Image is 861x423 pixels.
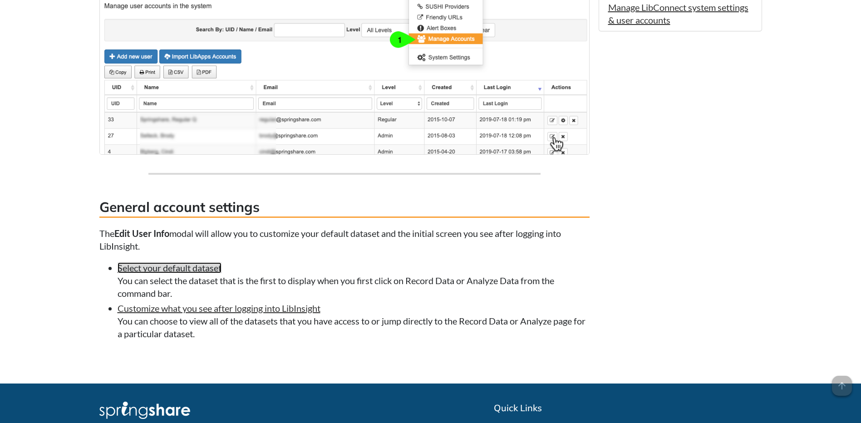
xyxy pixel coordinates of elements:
li: You can choose to view all of the datasets that you have access to or jump directly to the Record... [118,302,590,340]
span: arrow_upward [832,376,852,396]
strong: Edit User Info [114,228,169,239]
h2: Quick Links [494,402,762,414]
a: Customize what you see after logging into LibInsight [118,303,320,314]
a: arrow_upward [832,377,852,388]
a: Manage LibConnect system settings & user accounts [608,2,748,25]
li: You can select the dataset that is the first to display when you first click on Record Data or An... [118,261,590,300]
h3: General account settings [99,197,590,218]
p: The modal will allow you to customize your default dataset and the initial screen you see after l... [99,227,590,252]
img: Springshare [99,402,190,419]
a: Select your default dataset [118,262,221,273]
